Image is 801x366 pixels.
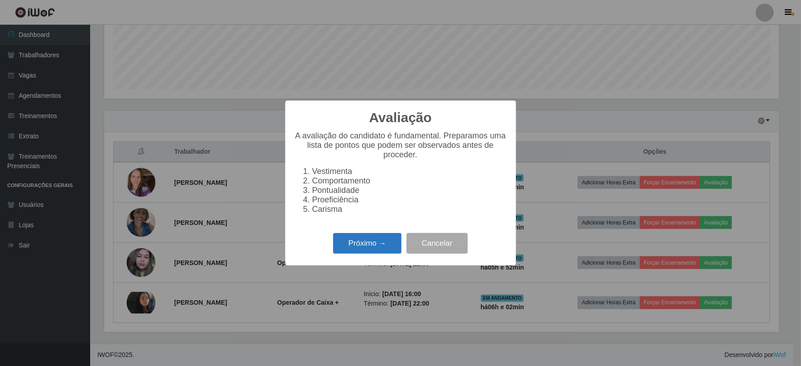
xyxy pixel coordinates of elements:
[312,176,507,186] li: Comportamento
[312,205,507,214] li: Carisma
[369,110,432,126] h2: Avaliação
[333,233,402,254] button: Próximo →
[312,186,507,195] li: Pontualidade
[312,195,507,205] li: Proeficiência
[294,131,507,160] p: A avaliação do candidato é fundamental. Preparamos uma lista de pontos que podem ser observados a...
[312,167,507,176] li: Vestimenta
[407,233,468,254] button: Cancelar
